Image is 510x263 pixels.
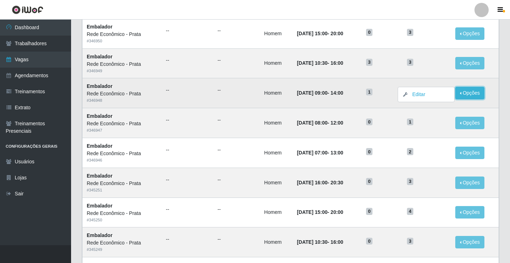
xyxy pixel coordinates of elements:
[366,119,372,126] span: 0
[218,116,256,124] ul: --
[87,157,157,163] div: # 346946
[87,247,157,253] div: # 345249
[407,148,413,155] span: 2
[297,150,343,156] strong: -
[87,239,157,247] div: Rede Econômico - Prata
[297,239,343,245] strong: -
[455,206,484,219] button: Opções
[87,83,112,89] strong: Embalador
[366,178,372,185] span: 0
[260,48,292,78] td: Homem
[366,148,372,155] span: 0
[297,31,327,36] time: [DATE] 15:00
[218,146,256,154] ul: --
[366,29,372,36] span: 0
[366,89,372,96] span: 1
[260,108,292,138] td: Homem
[297,60,343,66] strong: -
[455,117,484,129] button: Opções
[297,209,327,215] time: [DATE] 15:00
[166,206,209,213] ul: --
[12,5,43,14] img: CoreUI Logo
[166,57,209,64] ul: --
[455,57,484,69] button: Opções
[297,180,327,185] time: [DATE] 16:00
[260,78,292,108] td: Homem
[260,138,292,168] td: Homem
[297,209,343,215] strong: -
[297,90,327,96] time: [DATE] 09:00
[87,150,157,157] div: Rede Econômico - Prata
[407,59,413,66] span: 3
[260,19,292,48] td: Homem
[297,60,327,66] time: [DATE] 10:30
[331,120,343,126] time: 12:00
[218,176,256,184] ul: --
[331,31,343,36] time: 20:00
[87,61,157,68] div: Rede Econômico - Prata
[455,87,484,99] button: Opções
[331,209,343,215] time: 20:00
[87,143,112,149] strong: Embalador
[87,127,157,133] div: # 346947
[366,208,372,215] span: 0
[455,27,484,40] button: Opções
[166,116,209,124] ul: --
[87,203,112,209] strong: Embalador
[407,208,413,215] span: 4
[166,27,209,35] ul: --
[87,98,157,104] div: # 346948
[87,173,112,179] strong: Embalador
[405,91,425,97] a: Editar
[87,68,157,74] div: # 346949
[87,180,157,187] div: Rede Econômico - Prata
[218,236,256,243] ul: --
[87,31,157,38] div: Rede Econômico - Prata
[297,150,327,156] time: [DATE] 07:00
[260,227,292,257] td: Homem
[87,54,112,59] strong: Embalador
[366,59,372,66] span: 3
[407,119,413,126] span: 1
[407,29,413,36] span: 3
[87,217,157,223] div: # 345250
[297,31,343,36] strong: -
[297,239,327,245] time: [DATE] 10:30
[87,38,157,44] div: # 346950
[87,232,112,238] strong: Embalador
[331,150,343,156] time: 13:00
[218,86,256,94] ul: --
[331,60,343,66] time: 16:00
[218,206,256,213] ul: --
[166,236,209,243] ul: --
[218,27,256,35] ul: --
[87,120,157,127] div: Rede Econômico - Prata
[297,120,327,126] time: [DATE] 08:00
[260,198,292,227] td: Homem
[407,238,413,245] span: 3
[87,113,112,119] strong: Embalador
[455,236,484,248] button: Opções
[166,176,209,184] ul: --
[331,180,343,185] time: 20:30
[166,86,209,94] ul: --
[87,90,157,98] div: Rede Econômico - Prata
[297,180,343,185] strong: -
[87,187,157,193] div: # 345251
[366,238,372,245] span: 0
[297,90,343,96] strong: -
[166,146,209,154] ul: --
[218,57,256,64] ul: --
[331,239,343,245] time: 16:00
[407,178,413,185] span: 3
[260,168,292,198] td: Homem
[331,90,343,96] time: 14:00
[87,210,157,217] div: Rede Econômico - Prata
[87,24,112,30] strong: Embalador
[297,120,343,126] strong: -
[455,147,484,159] button: Opções
[455,177,484,189] button: Opções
